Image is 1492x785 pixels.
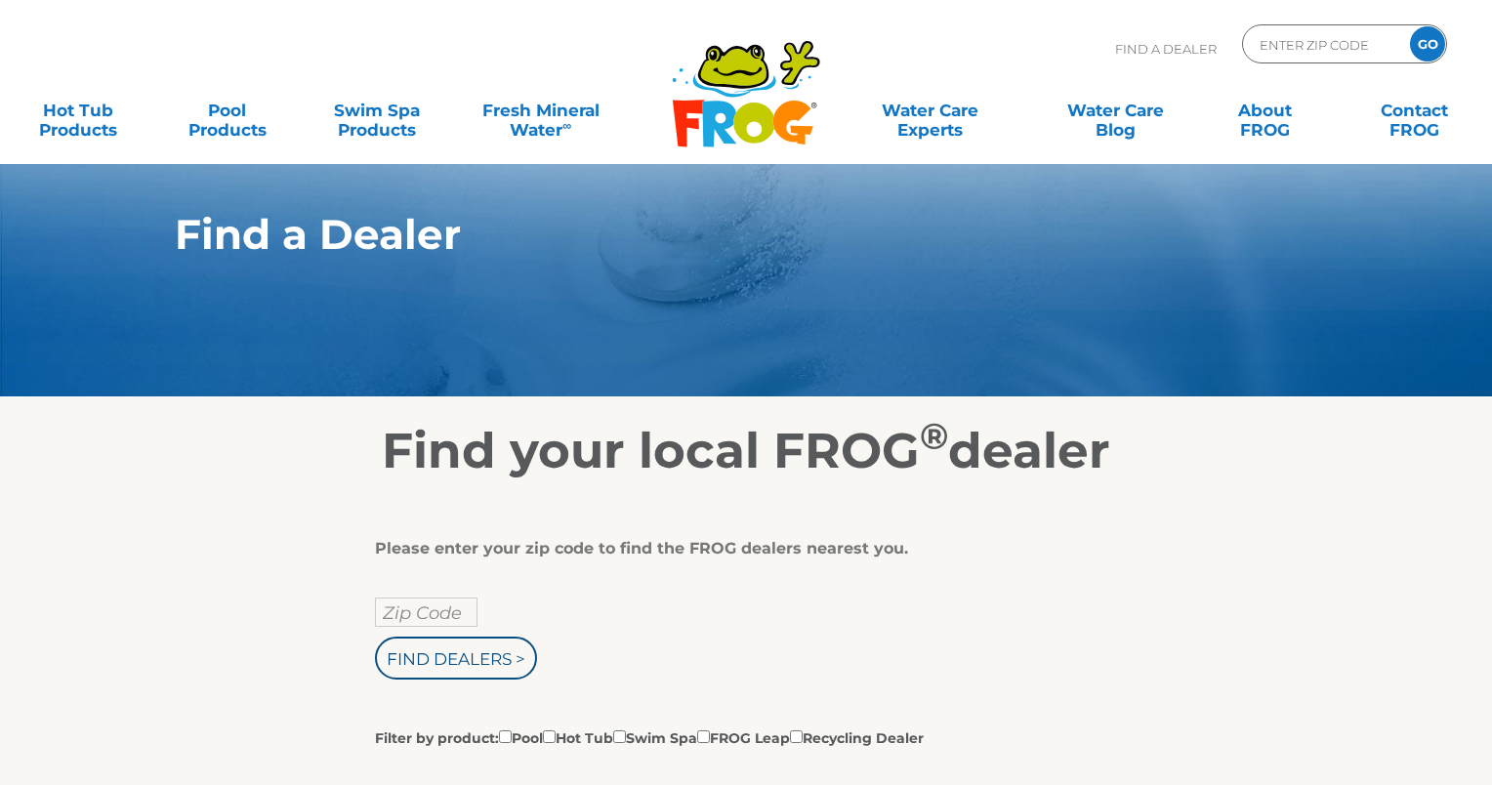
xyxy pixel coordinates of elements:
[375,726,924,748] label: Filter by product: Pool Hot Tub Swim Spa FROG Leap Recycling Dealer
[1258,30,1389,59] input: Zip Code Form
[1356,91,1472,130] a: ContactFROG
[562,118,571,133] sup: ∞
[318,91,435,130] a: Swim SpaProducts
[145,422,1347,480] h2: Find your local FROG dealer
[169,91,285,130] a: PoolProducts
[697,730,710,743] input: Filter by product:PoolHot TubSwim SpaFROG LeapRecycling Dealer
[790,730,803,743] input: Filter by product:PoolHot TubSwim SpaFROG LeapRecycling Dealer
[175,211,1226,258] h1: Find a Dealer
[468,91,613,130] a: Fresh MineralWater∞
[375,539,1102,558] div: Please enter your zip code to find the FROG dealers nearest you.
[499,730,512,743] input: Filter by product:PoolHot TubSwim SpaFROG LeapRecycling Dealer
[1057,91,1174,130] a: Water CareBlog
[835,91,1023,130] a: Water CareExperts
[375,637,537,680] input: Find Dealers >
[20,91,136,130] a: Hot TubProducts
[1115,24,1217,73] p: Find A Dealer
[543,730,556,743] input: Filter by product:PoolHot TubSwim SpaFROG LeapRecycling Dealer
[1410,26,1445,62] input: GO
[1207,91,1323,130] a: AboutFROG
[920,414,948,458] sup: ®
[613,730,626,743] input: Filter by product:PoolHot TubSwim SpaFROG LeapRecycling Dealer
